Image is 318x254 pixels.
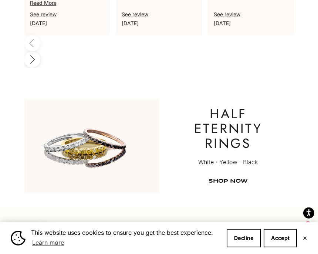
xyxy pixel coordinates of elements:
[227,229,261,247] button: Decline
[264,229,297,247] button: Accept
[30,11,57,17] a: Paloma Reviews
[31,237,65,248] a: Learn more
[174,156,283,167] p: White · Yellow · Black
[122,19,196,27] p: [DATE]
[30,19,104,27] p: [DATE]
[11,231,26,245] img: Cookie banner
[302,236,307,240] button: Close
[214,11,240,17] a: Paloma Reviews
[209,179,247,184] a: SHOP NOW
[122,11,148,17] a: Paloma Reviews
[31,228,221,248] span: This website uses cookies to ensure you get the best experience.
[214,19,288,27] p: [DATE]
[174,106,283,150] h2: Half Eternity rings
[126,221,224,231] p: FOLLOW US @PALOMADIAMONDS
[9,221,107,231] p: FOLLOW US @PALOMADIAMONDS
